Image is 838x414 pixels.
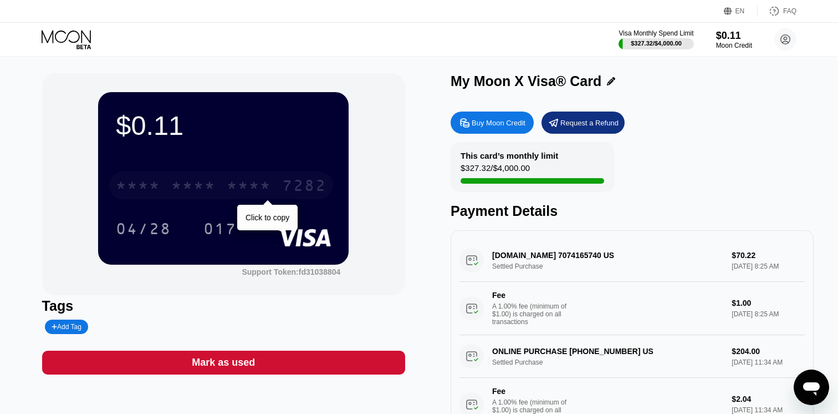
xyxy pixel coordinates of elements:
[716,30,752,42] div: $0.11
[492,387,570,396] div: Fee
[242,267,340,276] div: Support Token: fd31038804
[492,302,575,326] div: A 1.00% fee (minimum of $1.00) is charged on all transactions
[732,310,805,318] div: [DATE] 8:25 AM
[560,118,619,128] div: Request a Refund
[203,221,237,239] div: 017
[195,215,245,243] div: 017
[451,73,601,89] div: My Moon X Visa® Card
[45,320,88,334] div: Add Tag
[52,323,81,331] div: Add Tag
[735,7,745,15] div: EN
[192,356,255,369] div: Mark as used
[732,299,805,307] div: $1.00
[724,6,758,17] div: EN
[716,42,752,49] div: Moon Credit
[108,215,180,243] div: 04/28
[116,110,331,141] div: $0.11
[541,112,625,134] div: Request a Refund
[459,282,805,335] div: FeeA 1.00% fee (minimum of $1.00) is charged on all transactions$1.00[DATE] 8:25 AM
[116,221,171,239] div: 04/28
[716,30,752,49] div: $0.11Moon Credit
[461,163,530,178] div: $327.32 / $4,000.00
[461,151,558,160] div: This card’s monthly limit
[619,29,693,37] div: Visa Monthly Spend Limit
[451,203,814,219] div: Payment Details
[282,178,326,196] div: 7282
[246,213,289,222] div: Click to copy
[472,118,525,128] div: Buy Moon Credit
[242,267,340,276] div: Support Token:fd31038804
[758,6,796,17] div: FAQ
[732,395,805,403] div: $2.04
[631,40,682,47] div: $327.32 / $4,000.00
[783,7,796,15] div: FAQ
[619,29,693,49] div: Visa Monthly Spend Limit$327.32/$4,000.00
[42,298,405,314] div: Tags
[794,370,829,405] iframe: Button to launch messaging window
[451,112,534,134] div: Buy Moon Credit
[732,406,805,414] div: [DATE] 11:34 AM
[42,351,405,375] div: Mark as used
[492,291,570,300] div: Fee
